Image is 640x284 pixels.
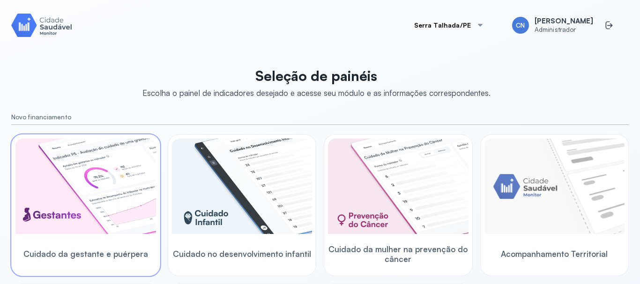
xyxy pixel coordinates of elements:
img: placeholder-module-ilustration.png [484,138,625,234]
img: pregnants.png [15,138,156,234]
span: Cuidado no desenvolvimento infantil [173,249,311,259]
span: CN [516,22,525,29]
small: Novo financiamento [11,113,629,121]
img: Logotipo do produto Monitor [11,12,72,38]
button: Serra Talhada/PE [403,16,495,35]
div: Escolha o painel de indicadores desejado e acesse seu módulo e as informações correspondentes. [142,88,491,98]
img: child-development.png [172,138,313,234]
span: Cuidado da gestante e puérpera [23,249,148,259]
img: woman-cancer-prevention-care.png [328,138,469,234]
span: Cuidado da mulher na prevenção do câncer [328,244,469,264]
span: Acompanhamento Territorial [501,249,608,259]
p: Seleção de painéis [142,67,491,84]
span: [PERSON_NAME] [535,17,593,26]
span: Administrador [535,26,593,34]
